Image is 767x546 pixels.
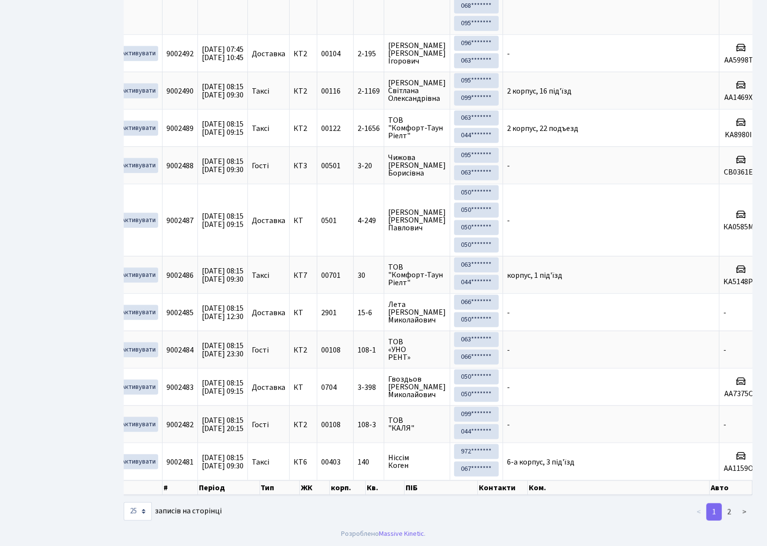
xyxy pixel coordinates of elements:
h5: KA5148PM [723,277,759,287]
span: 2-195 [358,50,380,58]
span: [DATE] 08:15 [DATE] 09:30 [202,81,244,100]
th: Авто [710,481,752,495]
h5: CB0361EB [723,168,759,177]
span: [DATE] 08:15 [DATE] 09:15 [202,378,244,397]
a: Активувати [112,305,158,320]
span: 00116 [321,86,341,96]
span: [DATE] 08:15 [DATE] 23:30 [202,340,244,359]
span: 140 [358,458,380,466]
span: - [507,345,510,355]
span: - [723,419,726,430]
span: 2901 [321,307,337,318]
span: Доставка [252,384,285,391]
span: Доставка [252,50,285,58]
span: 2-1656 [358,125,380,132]
span: Таксі [252,272,269,279]
span: Гості [252,421,269,429]
span: Гості [252,162,269,170]
a: Активувати [112,121,158,136]
span: 9002484 [166,345,194,355]
span: 30 [358,272,380,279]
span: - [507,161,510,171]
span: КТ [294,309,313,317]
span: Таксі [252,458,269,466]
a: Активувати [112,417,158,432]
span: 4-249 [358,217,380,225]
span: КТ7 [294,272,313,279]
label: записів на сторінці [124,502,222,521]
span: КТ6 [294,458,313,466]
span: Ніссім Коген [388,454,446,469]
th: Тип [260,481,300,495]
th: Контакти [478,481,528,495]
a: Активувати [112,342,158,357]
span: Чижова [PERSON_NAME] Борисівна [388,154,446,177]
span: КТ [294,384,313,391]
span: Таксі [252,87,269,95]
span: - [507,215,510,226]
span: [DATE] 08:15 [DATE] 12:30 [202,303,244,322]
span: КТ2 [294,87,313,95]
span: [DATE] 08:15 [DATE] 09:15 [202,119,244,138]
a: 1 [706,503,722,521]
th: Дії [97,481,163,495]
h5: KA8980IP [723,130,759,140]
span: ТОВ "Комфорт-Таун Ріелт" [388,116,446,140]
a: Активувати [112,213,158,228]
span: Доставка [252,309,285,317]
span: КТ2 [294,421,313,429]
span: [PERSON_NAME] [PERSON_NAME] Ігорович [388,42,446,65]
th: ЖК [300,481,330,495]
span: [PERSON_NAME] [PERSON_NAME] Павлович [388,209,446,232]
span: 9002492 [166,48,194,59]
h5: AA1159OT [723,464,759,473]
span: [DATE] 07:45 [DATE] 10:45 [202,44,244,63]
span: - [507,48,510,59]
span: 2-1169 [358,87,380,95]
div: Розроблено . [342,529,426,539]
span: КТ2 [294,125,313,132]
span: 0501 [321,215,337,226]
span: КТ2 [294,346,313,354]
a: Massive Kinetic [379,529,424,539]
span: 15-6 [358,309,380,317]
span: - [507,382,510,393]
span: 3-20 [358,162,380,170]
span: 6-а корпус, 3 під'їзд [507,457,574,467]
span: 00108 [321,419,341,430]
span: 00104 [321,48,341,59]
span: - [723,307,726,318]
a: Активувати [112,454,158,469]
span: 00501 [321,161,341,171]
span: - [507,419,510,430]
span: Таксі [252,125,269,132]
span: 9002488 [166,161,194,171]
span: 2 корпус, 22 подъезд [507,123,578,134]
th: Кв. [366,481,405,495]
span: Доставка [252,217,285,225]
span: КТ2 [294,50,313,58]
span: ТОВ «УНО РЕНТ» [388,338,446,361]
th: Ком. [528,481,710,495]
span: Гості [252,346,269,354]
span: 3-398 [358,384,380,391]
a: Активувати [112,46,158,61]
span: [DATE] 08:15 [DATE] 09:30 [202,452,244,471]
span: [DATE] 08:15 [DATE] 09:15 [202,211,244,230]
a: Активувати [112,268,158,283]
span: 0704 [321,382,337,393]
h5: АА5998ТС [723,56,759,65]
span: КТ3 [294,162,313,170]
h5: AA7375CA [723,389,759,399]
span: - [723,345,726,355]
span: 00108 [321,345,341,355]
span: 9002490 [166,86,194,96]
span: 108-3 [358,421,380,429]
h5: AA1469XB [723,93,759,102]
span: корпус, 1 під'їзд [507,270,562,281]
span: 2 корпус, 16 під'їзд [507,86,571,96]
span: 9002481 [166,457,194,467]
a: Активувати [112,380,158,395]
span: ТОВ "Комфорт-Таун Ріелт" [388,263,446,287]
h5: КА0585МТ [723,223,759,232]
